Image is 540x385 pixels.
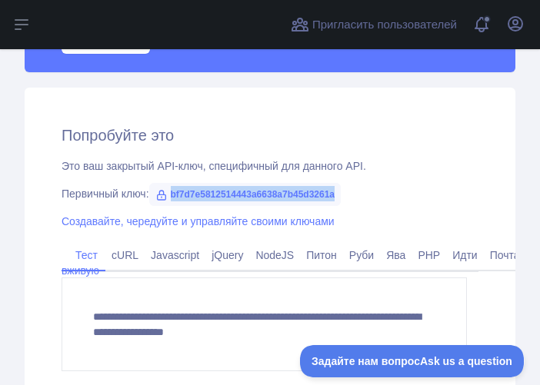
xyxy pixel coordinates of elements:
a: Создавайте, чередуйте и управляйте своими ключами [62,215,335,227]
font: Руби [349,249,374,261]
font: Javascript [151,249,199,261]
font: bf7d7e5812514443a6638a7b45d3261a [171,189,335,200]
font: Это ваш закрытый API-ключ, специфичный для данного API. [62,160,366,172]
font: Ява [386,249,405,261]
font: Пригласить пользователей [312,18,457,31]
font: Тест вживую [62,249,99,277]
font: cURL [112,249,138,261]
font: NodeJS [255,249,294,261]
iframe: Переключить поддержку клиентов [300,345,525,377]
font: Попробуйте это [62,127,174,144]
font: Первичный ключ: [62,188,149,200]
font: jQuery [212,249,243,261]
font: PHP [418,249,440,261]
font: Идти [452,249,477,261]
font: Питон [306,249,337,261]
button: Пригласить пользователей [288,12,460,37]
